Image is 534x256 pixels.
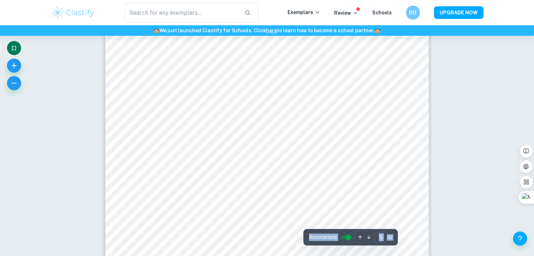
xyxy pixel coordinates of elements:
[375,28,381,33] span: 🏫
[309,234,337,241] span: Annotations
[387,234,392,241] span: / 12
[51,6,95,20] img: Clastify logo
[409,9,417,16] h6: DO
[153,28,159,33] span: 🏫
[513,231,527,245] button: Help and Feedback
[434,6,483,19] button: UPGRADE NOW
[124,3,239,22] input: Search for any exemplars...
[334,9,358,17] p: Review
[7,41,21,55] button: Exit fullscreen
[288,8,320,16] p: Exemplars
[266,28,277,33] a: here
[1,27,533,34] h6: We just launched Clastify for Schools. Click to learn how to become a school partner.
[406,6,420,20] button: DO
[372,10,392,15] a: Schools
